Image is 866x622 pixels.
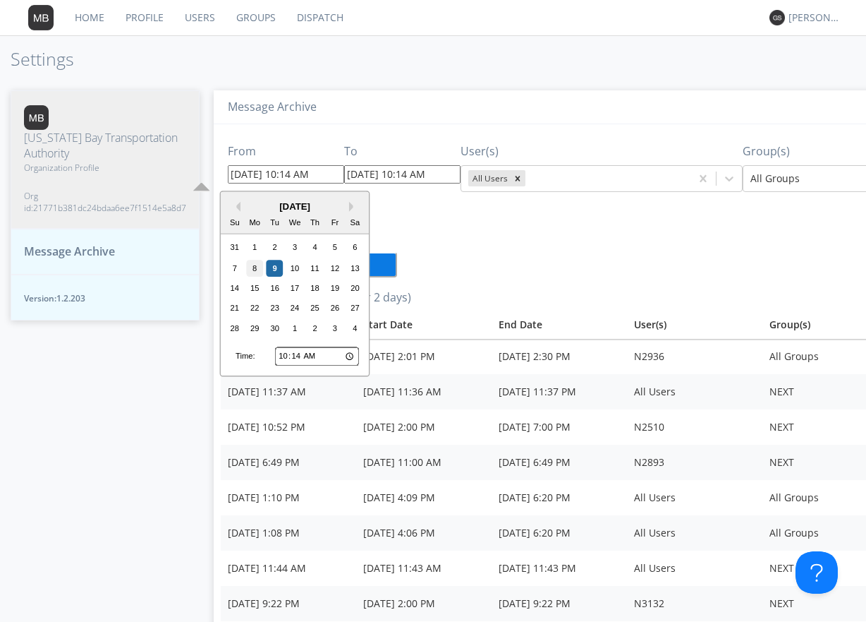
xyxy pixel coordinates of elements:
[363,561,484,575] div: [DATE] 11:43 AM
[499,526,620,540] div: [DATE] 6:20 PM
[286,280,303,297] div: Choose Wednesday, September 17th, 2025
[221,200,369,213] div: [DATE]
[347,300,364,317] div: Choose Saturday, September 27th, 2025
[327,215,343,232] div: Fr
[327,300,343,317] div: Choose Friday, September 26th, 2025
[275,347,359,366] input: Time
[286,215,303,232] div: We
[347,239,364,256] div: Choose Saturday, September 6th, 2025
[246,280,263,297] div: Choose Monday, September 15th, 2025
[11,90,200,229] button: [US_STATE] Bay Transportation AuthorityOrganization ProfileOrg id:21771b381dc24bdaa6ee7f1514e5a8d7
[231,202,240,212] button: Previous Month
[634,561,755,575] div: All Users
[499,385,620,399] div: [DATE] 11:37 PM
[499,561,620,575] div: [DATE] 11:43 PM
[246,260,263,277] div: Choose Monday, September 8th, 2025
[307,239,324,256] div: Choose Thursday, September 4th, 2025
[461,145,743,158] h3: User(s)
[24,130,186,162] span: [US_STATE] Bay Transportation Authority
[28,5,54,30] img: 373638.png
[226,260,243,277] div: Choose Sunday, September 7th, 2025
[226,300,243,317] div: Choose Sunday, September 21st, 2025
[286,260,303,277] div: Choose Wednesday, September 10th, 2025
[228,491,349,505] div: [DATE] 1:10 PM
[24,292,186,304] span: Version: 1.2.203
[499,420,620,434] div: [DATE] 7:00 PM
[11,229,200,275] button: Message Archive
[228,455,349,470] div: [DATE] 6:49 PM
[246,215,263,232] div: Mo
[236,351,255,362] div: Time:
[510,170,525,186] div: Remove All Users
[11,275,200,321] button: Version:1.2.203
[634,349,755,364] div: N2936
[228,597,349,611] div: [DATE] 9:22 PM
[327,260,343,277] div: Choose Friday, September 12th, 2025
[634,491,755,505] div: All Users
[363,526,484,540] div: [DATE] 4:06 PM
[769,10,785,25] img: 373638.png
[492,311,627,339] th: Toggle SortBy
[307,300,324,317] div: Choose Thursday, September 25th, 2025
[246,300,263,317] div: Choose Monday, September 22nd, 2025
[226,320,243,337] div: Choose Sunday, September 28th, 2025
[24,105,49,130] img: 373638.png
[286,300,303,317] div: Choose Wednesday, September 24th, 2025
[267,260,283,277] div: Choose Tuesday, September 9th, 2025
[363,491,484,505] div: [DATE] 4:09 PM
[499,455,620,470] div: [DATE] 6:49 PM
[267,300,283,317] div: Choose Tuesday, September 23rd, 2025
[24,162,186,174] span: Organization Profile
[286,239,303,256] div: Choose Wednesday, September 3rd, 2025
[228,145,344,158] h3: From
[499,349,620,364] div: [DATE] 2:30 PM
[307,260,324,277] div: Choose Thursday, September 11th, 2025
[634,420,755,434] div: N2510
[246,239,263,256] div: Choose Monday, September 1st, 2025
[228,385,349,399] div: [DATE] 11:37 AM
[24,244,115,260] span: Message Archive
[327,239,343,256] div: Choose Friday, September 5th, 2025
[499,491,620,505] div: [DATE] 6:20 PM
[228,420,349,434] div: [DATE] 10:52 PM
[795,551,838,594] iframe: Toggle Customer Support
[634,455,755,470] div: N2893
[307,215,324,232] div: Th
[228,561,349,575] div: [DATE] 11:44 AM
[286,320,303,337] div: Choose Wednesday, October 1st, 2025
[347,260,364,277] div: Choose Saturday, September 13th, 2025
[226,215,243,232] div: Su
[327,280,343,297] div: Choose Friday, September 19th, 2025
[228,526,349,540] div: [DATE] 1:08 PM
[267,215,283,232] div: Tu
[788,11,841,25] div: [PERSON_NAME]
[634,526,755,540] div: All Users
[347,280,364,297] div: Choose Saturday, September 20th, 2025
[267,280,283,297] div: Choose Tuesday, September 16th, 2025
[344,145,461,158] h3: To
[634,385,755,399] div: All Users
[356,311,492,339] th: Toggle SortBy
[347,215,364,232] div: Sa
[246,320,263,337] div: Choose Monday, September 29th, 2025
[363,349,484,364] div: [DATE] 2:01 PM
[499,597,620,611] div: [DATE] 9:22 PM
[226,239,243,256] div: Choose Sunday, August 31st, 2025
[363,455,484,470] div: [DATE] 11:00 AM
[226,280,243,297] div: Choose Sunday, September 14th, 2025
[24,190,186,214] span: Org id: 21771b381dc24bdaa6ee7f1514e5a8d7
[347,320,364,337] div: Choose Saturday, October 4th, 2025
[349,202,359,212] button: Next Month
[307,320,324,337] div: Choose Thursday, October 2nd, 2025
[363,385,484,399] div: [DATE] 11:36 AM
[225,238,365,338] div: month 2025-09
[468,170,510,186] div: All Users
[363,597,484,611] div: [DATE] 2:00 PM
[307,280,324,297] div: Choose Thursday, September 18th, 2025
[327,320,343,337] div: Choose Friday, October 3rd, 2025
[627,311,762,339] th: User(s)
[634,597,755,611] div: N3132
[363,420,484,434] div: [DATE] 2:00 PM
[267,320,283,337] div: Choose Tuesday, September 30th, 2025
[267,239,283,256] div: Choose Tuesday, September 2nd, 2025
